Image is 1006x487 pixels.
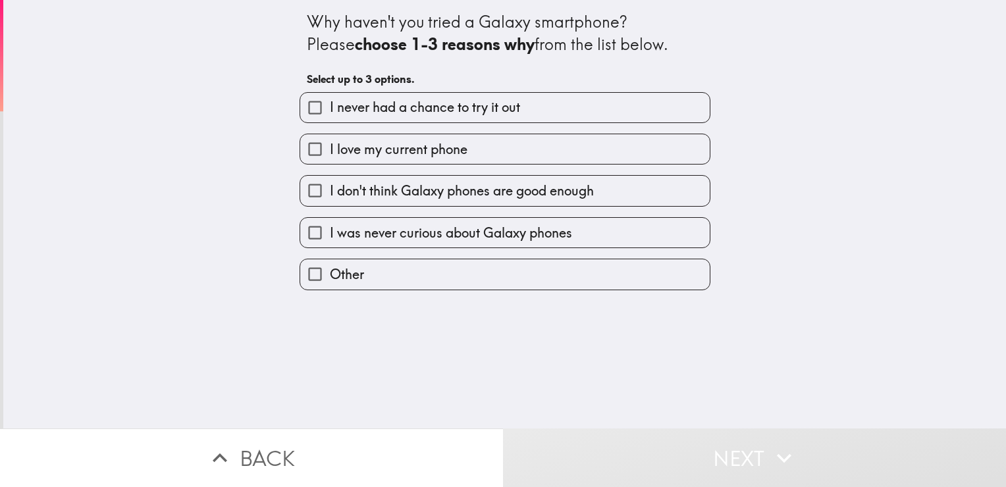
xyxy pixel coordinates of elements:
button: I was never curious about Galaxy phones [300,218,710,247]
button: I never had a chance to try it out [300,93,710,122]
span: I was never curious about Galaxy phones [330,224,572,242]
button: Next [503,428,1006,487]
button: Other [300,259,710,289]
button: I don't think Galaxy phones are good enough [300,176,710,205]
span: I love my current phone [330,140,467,159]
h6: Select up to 3 options. [307,72,703,86]
div: Why haven't you tried a Galaxy smartphone? Please from the list below. [307,11,703,55]
b: choose 1-3 reasons why [355,34,535,54]
button: I love my current phone [300,134,710,164]
span: I never had a chance to try it out [330,98,520,116]
span: I don't think Galaxy phones are good enough [330,182,594,200]
span: Other [330,265,364,284]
